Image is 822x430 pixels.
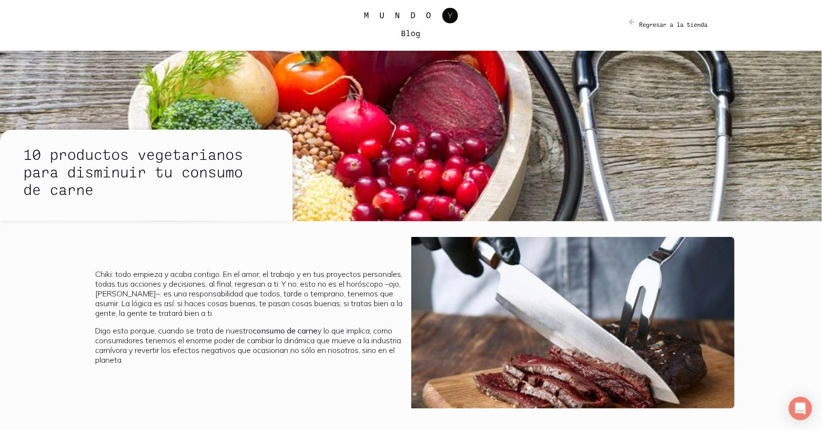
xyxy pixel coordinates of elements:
a: Regresar a la tienda [629,19,708,32]
p: Chiki: todo empieza y acaba contigo. En el amor, el trabajo y en tus proyectos personales, todas ... [96,269,403,318]
p: Digo esto porque, cuando se trata de nuestro y lo que implica, como consumidores tenemos el enorm... [96,326,403,365]
div: Open Intercom Messenger [789,397,812,420]
a: Blog [119,8,704,43]
h4: Blog [401,27,421,39]
h2: 10 productos vegetarianos para disminuir tu consumo de carne [23,145,261,198]
b: consumo de carne [253,326,318,335]
h6: Regresar a la tienda [640,17,708,28]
